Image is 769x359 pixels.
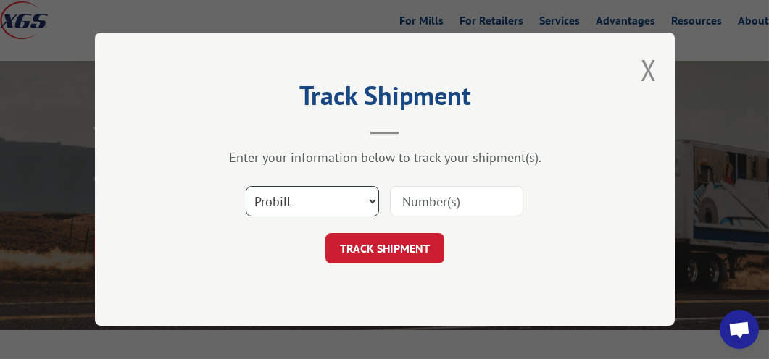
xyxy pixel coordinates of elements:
div: Enter your information below to track your shipment(s). [167,150,602,166]
button: Close modal [641,51,657,89]
button: TRACK SHIPMENT [325,234,444,264]
input: Number(s) [390,187,523,217]
h2: Track Shipment [167,85,602,113]
div: Open chat [720,310,759,349]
